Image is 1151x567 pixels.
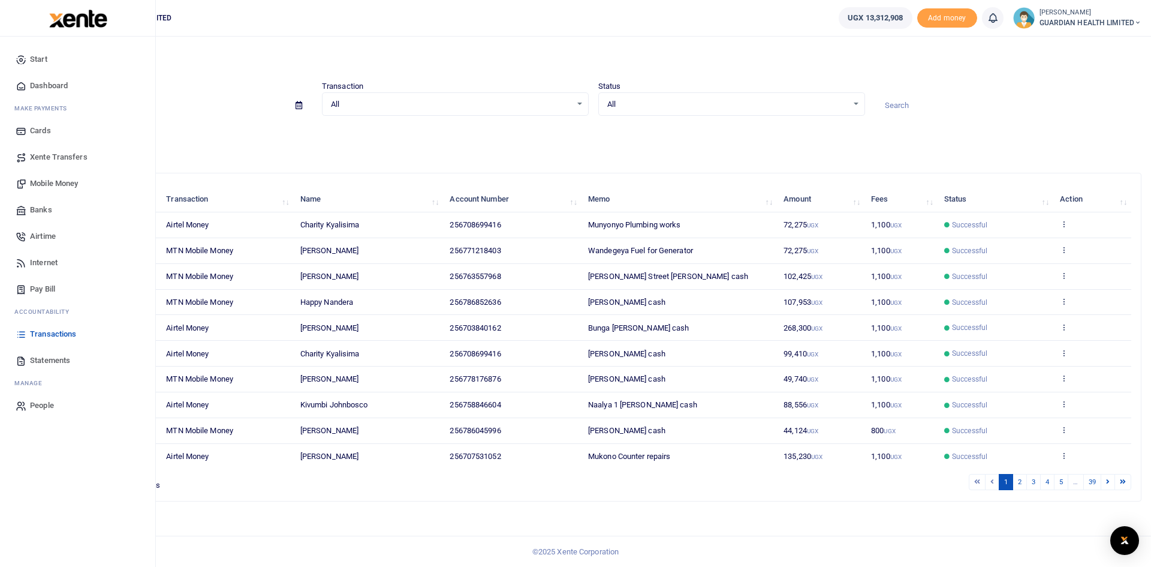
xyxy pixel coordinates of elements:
[952,322,987,333] span: Successful
[1026,474,1041,490] a: 3
[30,80,68,92] span: Dashboard
[807,402,818,409] small: UGX
[166,323,209,332] span: Airtel Money
[300,298,353,307] span: Happy Nandera
[30,204,52,216] span: Banks
[952,451,987,462] span: Successful
[10,46,146,73] a: Start
[300,246,358,255] span: [PERSON_NAME]
[30,400,54,412] span: People
[166,426,233,435] span: MTN Mobile Money
[952,220,987,230] span: Successful
[588,426,665,435] span: [PERSON_NAME] cash
[300,452,358,461] span: [PERSON_NAME]
[890,351,902,358] small: UGX
[884,428,895,434] small: UGX
[952,400,987,410] span: Successful
[784,426,818,435] span: 44,124
[331,98,571,110] span: All
[30,283,55,295] span: Pay Bill
[300,323,358,332] span: [PERSON_NAME]
[30,151,88,163] span: Xente Transfers
[890,222,902,229] small: UGX
[807,376,818,383] small: UGX
[811,274,822,280] small: UGX
[784,298,822,307] span: 107,953
[811,454,822,460] small: UGX
[322,80,363,92] label: Transaction
[784,246,818,255] span: 72,275
[598,80,621,92] label: Status
[952,271,987,282] span: Successful
[917,8,977,28] li: Toup your wallet
[10,302,146,321] li: Ac
[807,351,818,358] small: UGX
[159,187,293,212] th: Transaction: activate to sort column ascending
[581,187,777,212] th: Memo: activate to sort column ascending
[450,349,501,358] span: 256708699416
[20,104,67,113] span: ake Payments
[166,246,233,255] span: MTN Mobile Money
[871,298,902,307] span: 1,100
[784,272,822,281] span: 102,425
[871,246,902,255] span: 1,100
[917,8,977,28] span: Add money
[871,452,902,461] span: 1,100
[30,178,78,190] span: Mobile Money
[1054,474,1068,490] a: 5
[890,376,902,383] small: UGX
[807,248,818,254] small: UGX
[839,7,912,29] a: UGX 13,312,908
[10,197,146,223] a: Banks
[588,323,689,332] span: Bunga [PERSON_NAME] cash
[890,454,902,460] small: UGX
[10,276,146,302] a: Pay Bill
[1040,474,1054,490] a: 4
[300,220,360,229] span: Charity Kyalisima
[30,257,58,269] span: Internet
[871,426,896,435] span: 800
[10,118,146,144] a: Cards
[588,452,670,461] span: Mukono Counter repairs
[784,400,818,409] span: 88,556
[811,299,822,306] small: UGX
[952,245,987,256] span: Successful
[166,220,209,229] span: Airtel Money
[166,374,233,383] span: MTN Mobile Money
[48,13,107,22] a: logo-small logo-large logo-large
[10,392,146,419] a: People
[294,187,444,212] th: Name: activate to sort column ascending
[588,220,680,229] span: Munyonyo Plumbing works
[1013,474,1027,490] a: 2
[871,220,902,229] span: 1,100
[20,379,43,388] span: anage
[871,374,902,383] span: 1,100
[1013,7,1141,29] a: profile-user [PERSON_NAME] GUARDIAN HEALTH LIMITED
[784,452,822,461] span: 135,230
[300,426,358,435] span: [PERSON_NAME]
[784,323,822,332] span: 268,300
[588,400,697,409] span: Naalya 1 [PERSON_NAME] cash
[784,374,818,383] span: 49,740
[166,272,233,281] span: MTN Mobile Money
[450,426,501,435] span: 256786045996
[1013,7,1035,29] img: profile-user
[952,348,987,359] span: Successful
[166,349,209,358] span: Airtel Money
[890,402,902,409] small: UGX
[890,248,902,254] small: UGX
[23,307,69,316] span: countability
[864,187,938,212] th: Fees: activate to sort column ascending
[777,187,864,212] th: Amount: activate to sort column ascending
[952,425,987,436] span: Successful
[30,53,47,65] span: Start
[300,349,360,358] span: Charity Kyalisima
[1083,474,1101,490] a: 39
[450,246,501,255] span: 256771218403
[784,349,818,358] span: 99,410
[30,355,70,367] span: Statements
[10,99,146,118] li: M
[46,52,1141,65] h4: Transactions
[588,246,693,255] span: Wandegeya Fuel for Generator
[938,187,1053,212] th: Status: activate to sort column ascending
